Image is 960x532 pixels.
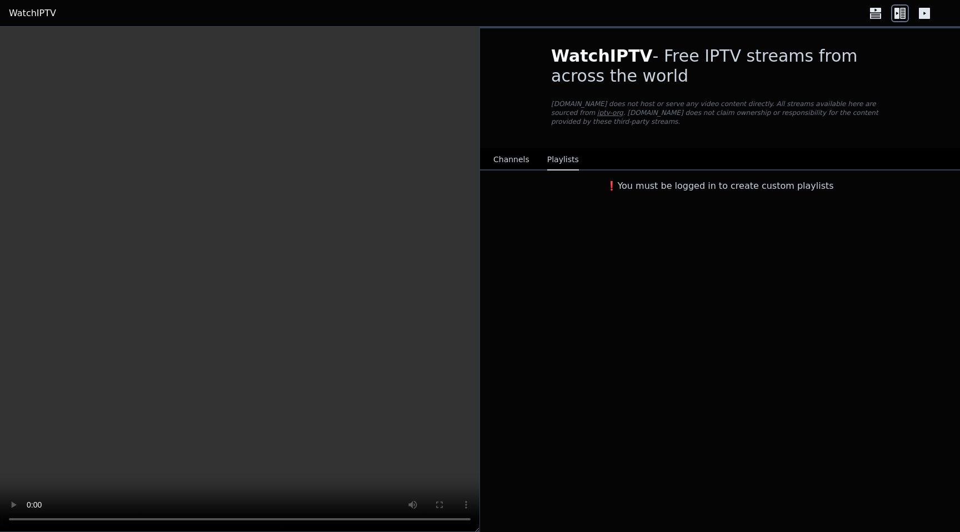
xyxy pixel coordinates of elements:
[551,46,889,86] h1: - Free IPTV streams from across the world
[551,46,653,66] span: WatchIPTV
[547,149,579,170] button: Playlists
[597,109,623,117] a: iptv-org
[551,99,889,126] p: [DOMAIN_NAME] does not host or serve any video content directly. All streams available here are s...
[493,149,529,170] button: Channels
[9,7,56,20] a: WatchIPTV
[533,179,907,193] h3: ❗️You must be logged in to create custom playlists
